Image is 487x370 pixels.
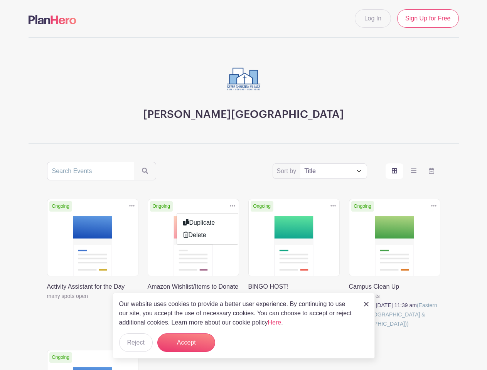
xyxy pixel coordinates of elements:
button: Accept [157,333,215,352]
p: Our website uses cookies to provide a better user experience. By continuing to use our site, you ... [119,299,356,327]
img: close_button-5f87c8562297e5c2d7936805f587ecaba9071eb48480494691a3f1689db116b3.svg [364,302,369,306]
a: Duplicate [177,217,238,229]
a: Log In [355,9,391,28]
img: logo-507f7623f17ff9eddc593b1ce0a138ce2505c220e1c5a4e2b4648c50719b7d32.svg [29,15,76,24]
button: Reject [119,333,153,352]
input: Search Events [47,162,134,180]
a: Here [268,319,281,326]
a: Sign Up for Free [397,9,458,28]
a: Delete [177,229,238,241]
h3: [PERSON_NAME][GEOGRAPHIC_DATA] [143,108,344,121]
label: Sort by [277,166,299,176]
div: order and view [386,163,440,179]
img: sayre-logo-for-planhero%20(1).png [221,56,267,102]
